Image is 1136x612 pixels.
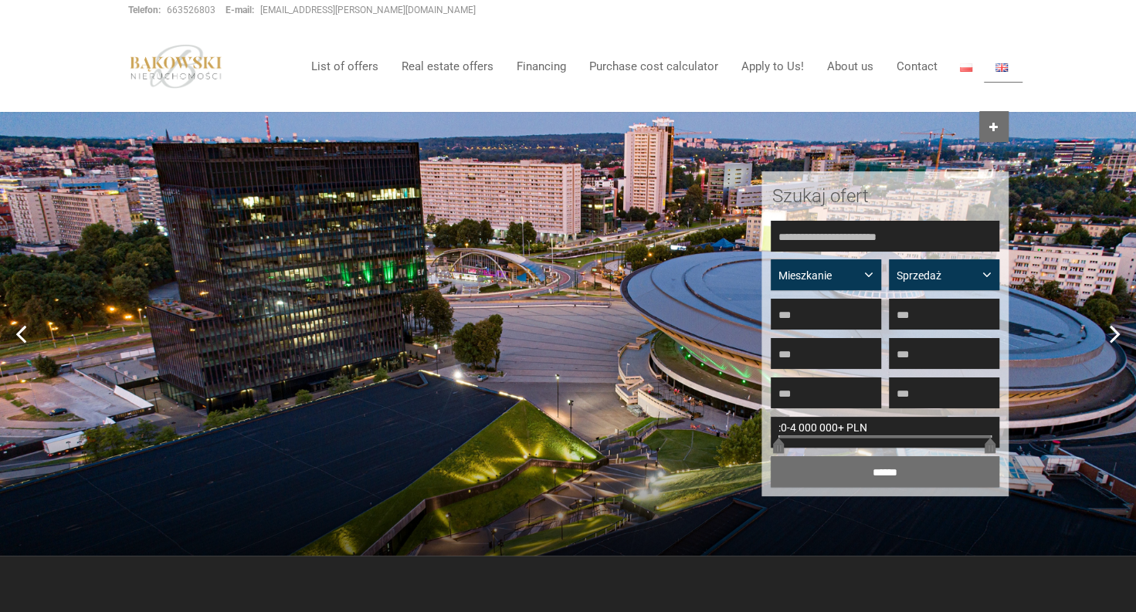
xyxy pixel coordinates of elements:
img: English [995,63,1008,72]
a: Real estate offers [389,51,504,82]
a: 663526803 [167,5,215,15]
strong: E-mail: [226,5,254,15]
span: Sprzedaż [897,268,980,283]
button: Mieszkanie [771,259,881,290]
a: Financing [504,51,577,82]
span: Mieszkanie [778,268,862,283]
button: Sprzedaż [889,259,999,290]
a: List of offers [299,51,389,82]
a: Contact [884,51,948,82]
strong: Telefon: [128,5,161,15]
a: About us [815,51,884,82]
img: logo [128,44,224,89]
a: Purchase cost calculator [577,51,729,82]
h2: Szukaj ofert [772,186,998,206]
span: 4 000 000+ PLN [790,421,867,434]
span: : [778,421,781,434]
a: [EMAIL_ADDRESS][PERSON_NAME][DOMAIN_NAME] [260,5,476,15]
img: Polski [960,63,972,72]
span: 0 [781,421,787,434]
a: Apply to Us! [729,51,815,82]
div: - [771,417,999,448]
